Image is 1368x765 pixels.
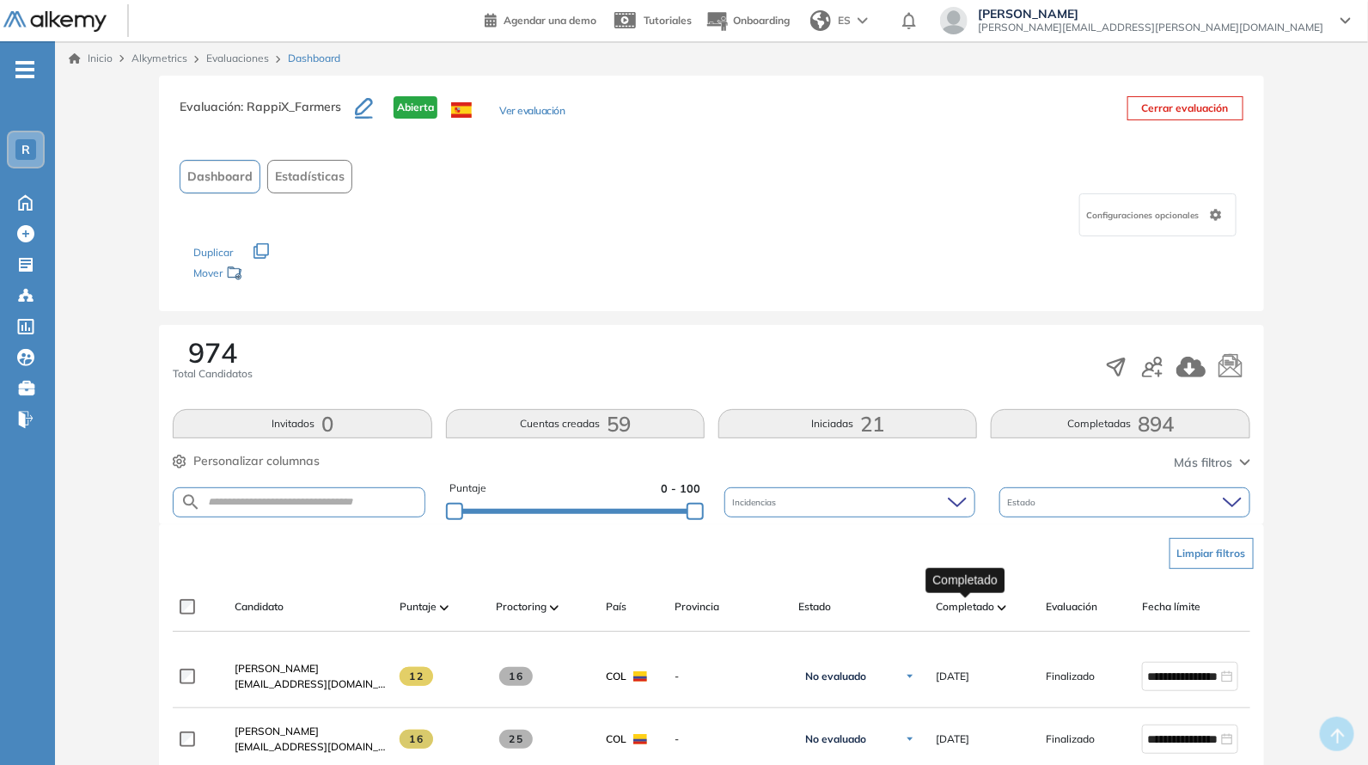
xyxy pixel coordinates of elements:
[267,160,352,193] button: Estadísticas
[606,731,626,747] span: COL
[394,96,437,119] span: Abierta
[241,99,341,114] span: : RappiX_Farmers
[504,14,596,27] span: Agendar una demo
[705,3,790,40] button: Onboarding
[400,599,437,615] span: Puntaje
[235,676,386,692] span: [EMAIL_ADDRESS][DOMAIN_NAME]
[3,11,107,33] img: Logo
[235,725,319,737] span: [PERSON_NAME]
[235,661,386,676] a: [PERSON_NAME]
[606,599,626,615] span: País
[451,102,472,118] img: ESP
[1046,669,1095,684] span: Finalizado
[633,671,647,682] img: COL
[1170,538,1254,569] button: Limpiar filtros
[288,51,340,66] span: Dashboard
[499,103,565,121] button: Ver evaluación
[180,160,260,193] button: Dashboard
[499,730,533,749] span: 25
[805,732,866,746] span: No evaluado
[991,409,1249,438] button: Completadas894
[978,21,1323,34] span: [PERSON_NAME][EMAIL_ADDRESS][PERSON_NAME][DOMAIN_NAME]
[21,143,30,156] span: R
[838,13,851,28] span: ES
[926,567,1005,592] div: Completado
[235,739,386,755] span: [EMAIL_ADDRESS][DOMAIN_NAME]
[633,734,647,744] img: COL
[550,605,559,610] img: [missing "en.ARROW_ALT" translation]
[905,734,915,744] img: Ícono de flecha
[180,492,201,513] img: SEARCH_ALT
[606,669,626,684] span: COL
[400,667,433,686] span: 12
[485,9,596,29] a: Agendar una demo
[173,452,320,470] button: Personalizar columnas
[810,10,831,31] img: world
[718,409,977,438] button: Iniciadas21
[998,605,1006,610] img: [missing "en.ARROW_ALT" translation]
[400,730,433,749] span: 16
[449,480,486,497] span: Puntaje
[193,246,233,259] span: Duplicar
[858,17,868,24] img: arrow
[187,168,253,186] span: Dashboard
[1008,496,1040,509] span: Estado
[188,339,237,366] span: 974
[733,496,780,509] span: Incidencias
[1079,193,1237,236] div: Configuraciones opcionales
[1127,96,1243,120] button: Cerrar evaluación
[235,724,386,739] a: [PERSON_NAME]
[733,14,790,27] span: Onboarding
[69,51,113,66] a: Inicio
[936,669,969,684] span: [DATE]
[1046,731,1095,747] span: Finalizado
[235,599,284,615] span: Candidato
[275,168,345,186] span: Estadísticas
[131,52,187,64] span: Alkymetrics
[905,671,915,682] img: Ícono de flecha
[446,409,705,438] button: Cuentas creadas59
[978,7,1323,21] span: [PERSON_NAME]
[805,670,866,683] span: No evaluado
[675,669,785,684] span: -
[499,667,533,686] span: 16
[496,599,547,615] span: Proctoring
[173,366,253,382] span: Total Candidatos
[999,487,1250,517] div: Estado
[675,731,785,747] span: -
[675,599,719,615] span: Provincia
[661,480,700,497] span: 0 - 100
[440,605,449,610] img: [missing "en.ARROW_ALT" translation]
[206,52,269,64] a: Evaluaciones
[1087,209,1203,222] span: Configuraciones opcionales
[936,599,994,615] span: Completado
[193,259,365,291] div: Mover
[798,599,831,615] span: Estado
[15,68,34,71] i: -
[235,662,319,675] span: [PERSON_NAME]
[936,731,969,747] span: [DATE]
[644,14,692,27] span: Tutoriales
[180,96,355,132] h3: Evaluación
[193,452,320,470] span: Personalizar columnas
[1175,454,1233,472] span: Más filtros
[173,409,431,438] button: Invitados0
[1175,454,1250,472] button: Más filtros
[1142,599,1200,615] span: Fecha límite
[1046,599,1097,615] span: Evaluación
[724,487,975,517] div: Incidencias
